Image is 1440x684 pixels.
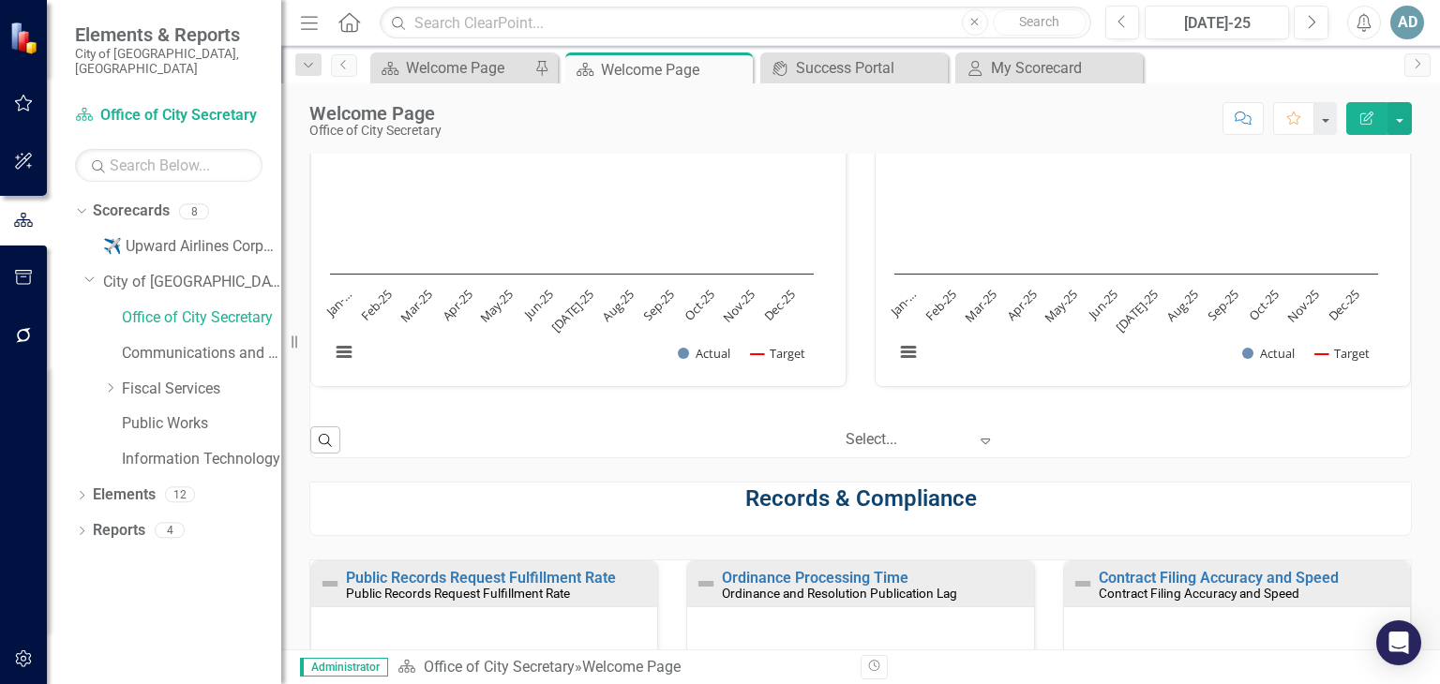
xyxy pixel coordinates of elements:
[122,449,281,470] a: Information Technology
[75,105,262,126] a: Office of City Secretary
[1041,286,1081,326] text: May-25
[1283,286,1323,325] text: Nov-25
[875,10,1411,387] div: Double-Click to Edit
[1003,286,1041,323] text: Apr-25
[1325,286,1363,324] text: Dec-25
[601,58,748,82] div: Welcome Page
[476,286,517,326] text: May-25
[155,523,185,539] div: 4
[885,77,1401,381] div: Chart. Highcharts interactive chart.
[1204,286,1242,324] text: Sep-25
[309,124,442,138] div: Office of City Secretary
[397,657,847,678] div: »
[639,286,678,324] text: Sep-25
[1084,286,1121,323] text: Jun-25
[1162,286,1202,325] text: Aug-25
[309,103,442,124] div: Welcome Page
[346,586,570,601] small: Public Records Request Fulfillment Rate
[357,286,396,324] text: Feb-25
[961,286,1000,325] text: Mar-25
[321,286,355,320] text: Jan-…
[93,201,170,222] a: Scorecards
[1376,620,1421,665] div: Open Intercom Messenger
[122,343,281,364] a: Communications and Marketing
[93,484,156,506] a: Elements
[722,569,908,587] a: Ordinance Processing Time
[9,22,42,54] img: ClearPoint Strategy
[321,77,836,381] div: Chart. Highcharts interactive chart.
[1112,286,1162,335] text: [DATE]-25
[179,203,209,219] div: 8
[103,236,281,258] a: ✈️ Upward Airlines Corporate
[75,46,262,77] small: City of [GEOGRAPHIC_DATA], [GEOGRAPHIC_DATA]
[380,7,1090,39] input: Search ClearPoint...
[424,658,575,676] a: Office of City Secretary
[122,307,281,329] a: Office of City Secretary
[1099,586,1299,601] small: Contract Filing Accuracy and Speed
[598,286,637,325] text: Aug-25
[885,286,920,320] text: Jan-…
[1245,286,1282,323] text: Oct-25
[760,286,799,324] text: Dec-25
[1099,569,1339,587] a: Contract Filing Accuracy and Speed
[993,9,1087,36] button: Search
[519,286,557,323] text: Jun-25
[796,56,943,80] div: Success Portal
[300,658,388,677] span: Administrator
[1315,345,1370,362] button: Show Target
[681,286,718,323] text: Oct-25
[75,149,262,182] input: Search Below...
[1072,572,1094,595] img: Not Defined
[751,345,805,362] button: Show Target
[122,413,281,435] a: Public Works
[547,286,597,335] text: [DATE]-25
[745,485,977,512] strong: Records & Compliance
[103,272,281,293] a: City of [GEOGRAPHIC_DATA], [GEOGRAPHIC_DATA]
[346,569,616,587] a: Public Records Request Fulfillment Rate
[319,572,341,595] img: Not Defined
[439,286,476,323] text: Apr-25
[397,286,436,325] text: Mar-25
[375,56,530,80] a: Welcome Page
[93,520,145,542] a: Reports
[695,572,717,595] img: Not Defined
[895,339,922,365] button: View chart menu, Chart
[1145,6,1289,39] button: [DATE]-25
[765,56,943,80] a: Success Portal
[1242,345,1295,362] button: Show Actual
[885,77,1387,381] svg: Interactive chart
[719,286,758,325] text: Nov-25
[1390,6,1424,39] button: AD
[331,339,357,365] button: View chart menu, Chart
[722,586,957,601] small: Ordinance and Resolution Publication Lag
[922,286,960,324] text: Feb-25
[1151,12,1282,35] div: [DATE]-25
[678,345,730,362] button: Show Actual
[991,56,1138,80] div: My Scorecard
[582,658,681,676] div: Welcome Page
[122,379,281,400] a: Fiscal Services
[165,487,195,503] div: 12
[75,23,262,46] span: Elements & Reports
[1019,14,1059,29] span: Search
[406,56,530,80] div: Welcome Page
[310,10,847,387] div: Double-Click to Edit
[960,56,1138,80] a: My Scorecard
[321,77,823,381] svg: Interactive chart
